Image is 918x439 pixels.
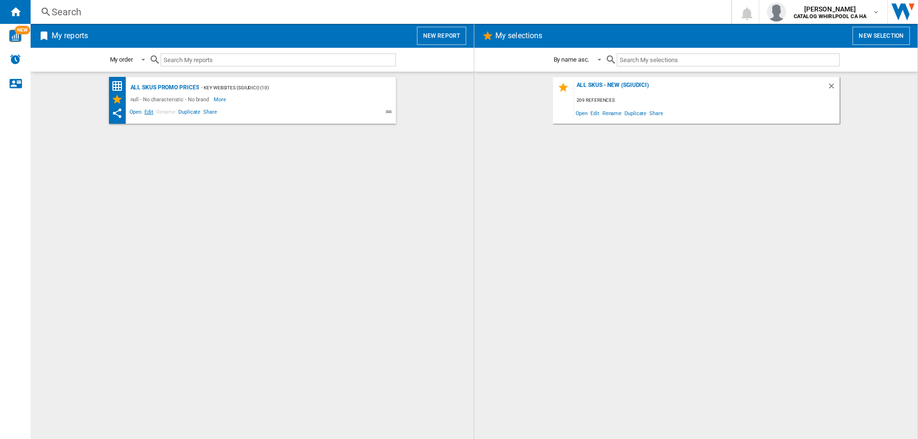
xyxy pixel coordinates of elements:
[155,107,177,119] span: Rename
[128,82,199,94] div: All SKUs Promo Prices
[111,94,128,105] div: My Selections
[648,107,665,119] span: Share
[417,27,466,45] button: New report
[177,107,202,119] span: Duplicate
[214,94,228,105] span: More
[601,107,623,119] span: Rename
[794,13,866,20] b: CATALOG WHIRLPOOL CA HA
[111,80,128,92] div: Price Matrix
[493,27,544,45] h2: My selections
[9,30,22,42] img: wise-card.svg
[574,107,590,119] span: Open
[15,26,30,34] span: NEW
[617,54,839,66] input: Search My selections
[574,95,840,107] div: 209 references
[161,54,396,66] input: Search My reports
[52,5,706,19] div: Search
[623,107,648,119] span: Duplicate
[554,56,590,63] div: By name asc.
[199,82,376,94] div: - Key Websites (sgiudici) (10)
[143,107,155,119] span: Edit
[589,107,601,119] span: Edit
[852,27,910,45] button: New selection
[128,107,143,119] span: Open
[111,107,123,119] ng-md-icon: This report has been shared with you
[794,4,866,14] span: [PERSON_NAME]
[110,56,133,63] div: My order
[827,82,840,95] div: Delete
[10,54,21,65] img: alerts-logo.svg
[50,27,90,45] h2: My reports
[574,82,827,95] div: All SKUs - New (sgiudici)
[128,94,214,105] div: null - No characteristic - No brand
[767,2,786,21] img: profile.jpg
[202,107,219,119] span: Share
